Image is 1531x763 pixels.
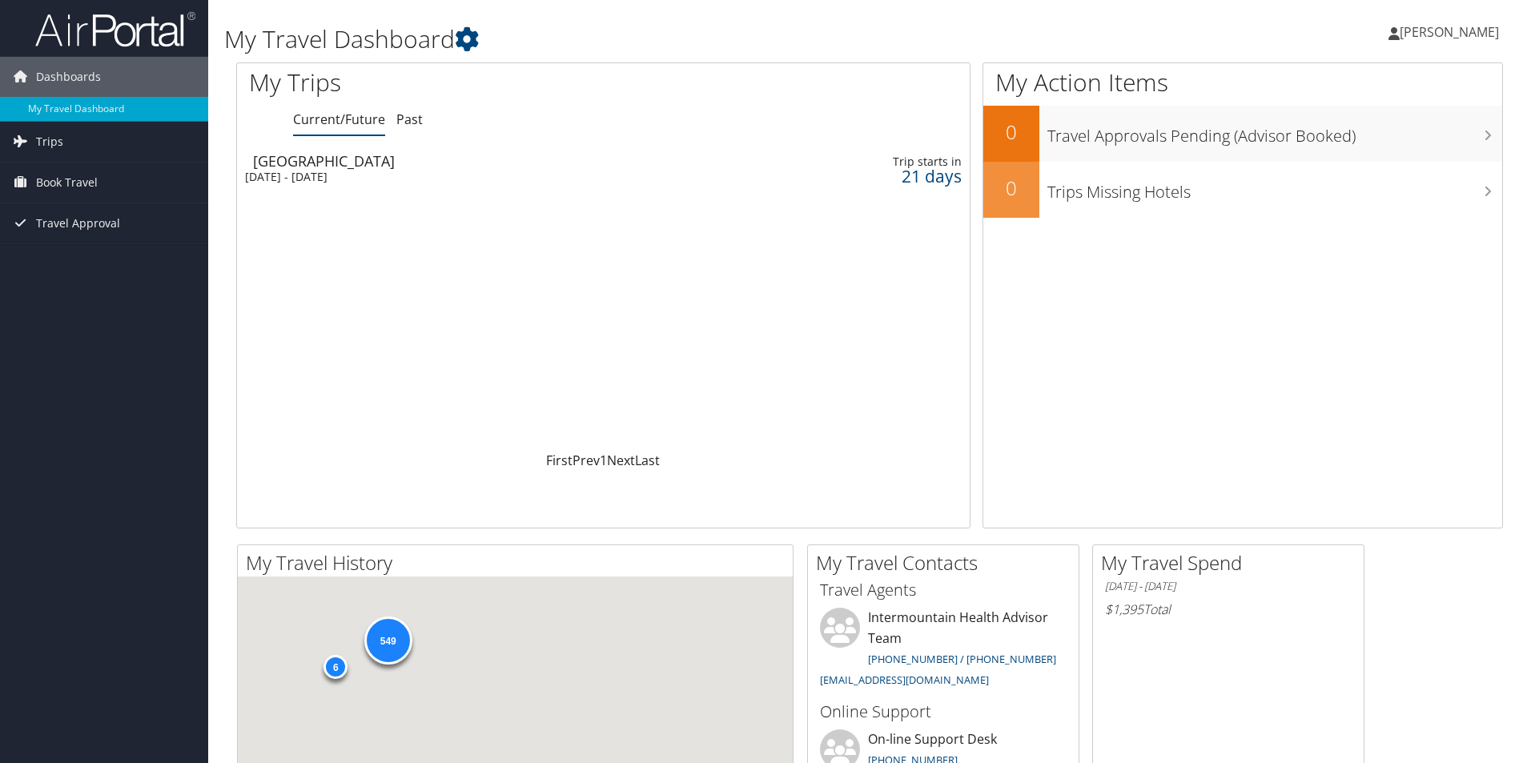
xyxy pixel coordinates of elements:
[1388,8,1515,56] a: [PERSON_NAME]
[396,110,423,128] a: Past
[546,452,573,469] a: First
[983,162,1502,218] a: 0Trips Missing Hotels
[1105,600,1352,618] h6: Total
[1047,173,1502,203] h3: Trips Missing Hotels
[600,452,607,469] a: 1
[36,57,101,97] span: Dashboards
[820,701,1067,723] h3: Online Support
[36,122,63,162] span: Trips
[1101,549,1364,576] h2: My Travel Spend
[36,163,98,203] span: Book Travel
[249,66,653,99] h1: My Trips
[983,175,1039,202] h2: 0
[1400,23,1499,41] span: [PERSON_NAME]
[983,106,1502,162] a: 0Travel Approvals Pending (Advisor Booked)
[323,655,348,679] div: 6
[794,155,962,169] div: Trip starts in
[820,579,1067,601] h3: Travel Agents
[1105,579,1352,594] h6: [DATE] - [DATE]
[983,118,1039,146] h2: 0
[246,549,793,576] h2: My Travel History
[816,549,1079,576] h2: My Travel Contacts
[983,66,1502,99] h1: My Action Items
[253,154,701,168] div: [GEOGRAPHIC_DATA]
[36,203,120,243] span: Travel Approval
[224,22,1085,56] h1: My Travel Dashboard
[794,169,962,183] div: 21 days
[812,608,1075,693] li: Intermountain Health Advisor Team
[1105,600,1143,618] span: $1,395
[635,452,660,469] a: Last
[364,616,412,665] div: 549
[607,452,635,469] a: Next
[245,170,693,184] div: [DATE] - [DATE]
[820,673,989,687] a: [EMAIL_ADDRESS][DOMAIN_NAME]
[573,452,600,469] a: Prev
[35,10,195,48] img: airportal-logo.png
[868,652,1056,666] a: [PHONE_NUMBER] / [PHONE_NUMBER]
[1047,117,1502,147] h3: Travel Approvals Pending (Advisor Booked)
[293,110,385,128] a: Current/Future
